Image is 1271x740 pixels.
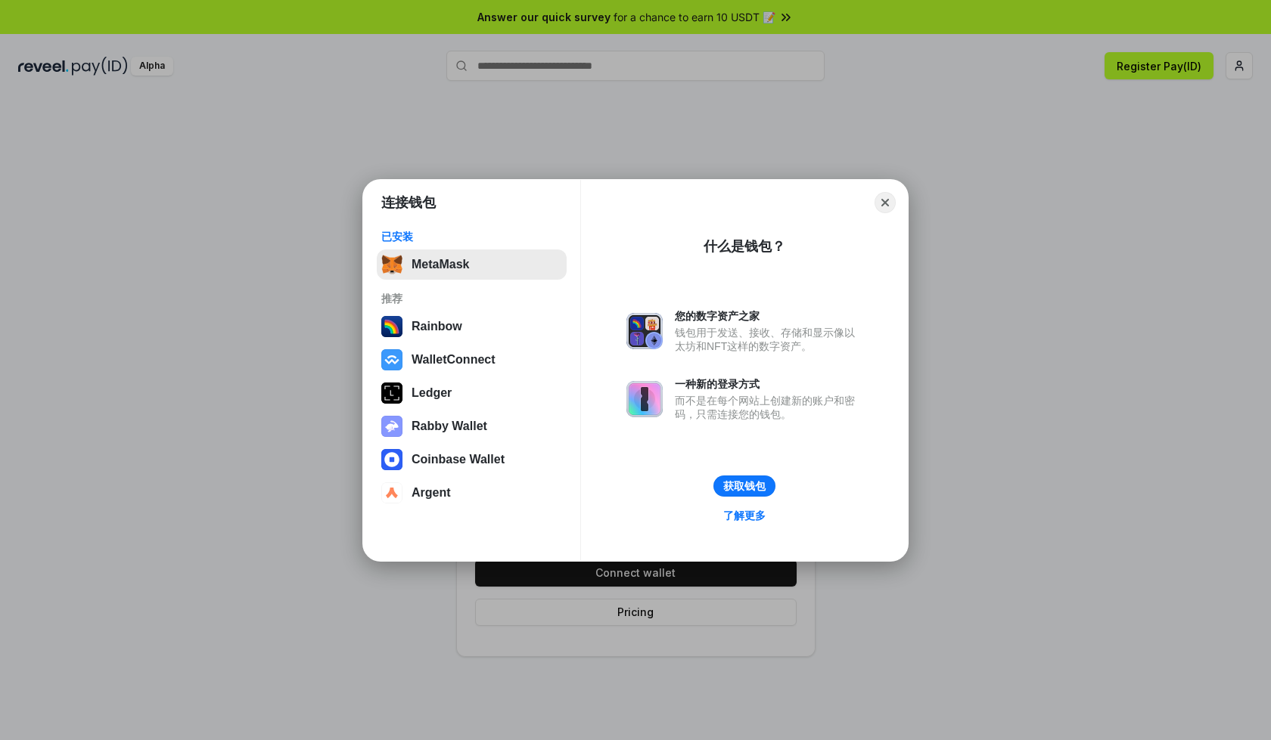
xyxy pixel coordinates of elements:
[714,506,775,525] a: 了解更多
[713,475,775,497] button: 获取钱包
[377,444,567,475] button: Coinbase Wallet
[381,230,562,243] div: 已安装
[675,394,862,421] div: 而不是在每个网站上创建新的账户和密码，只需连接您的钱包。
[875,192,896,213] button: Close
[412,420,487,433] div: Rabby Wallet
[377,411,567,441] button: Rabby Wallet
[675,326,862,353] div: 钱包用于发送、接收、存储和显示像以太坊和NFT这样的数字资产。
[412,453,505,466] div: Coinbase Wallet
[381,382,402,404] img: svg+xml,%3Csvg%20xmlns%3D%22http%3A%2F%2Fwww.w3.org%2F2000%2Fsvg%22%20width%3D%2228%22%20height%3...
[377,311,567,342] button: Rainbow
[381,316,402,337] img: svg+xml,%3Csvg%20width%3D%22120%22%20height%3D%22120%22%20viewBox%3D%220%200%20120%20120%22%20fil...
[675,377,862,391] div: 一种新的登录方式
[377,345,567,375] button: WalletConnect
[412,353,496,367] div: WalletConnect
[381,349,402,370] img: svg+xml,%3Csvg%20width%3D%2228%22%20height%3D%2228%22%20viewBox%3D%220%200%2028%2028%22%20fill%3D...
[412,258,469,271] div: MetaMask
[412,486,451,500] div: Argent
[626,381,663,417] img: svg+xml,%3Csvg%20xmlns%3D%22http%3A%2F%2Fwww.w3.org%2F2000%2Fsvg%22%20fill%3D%22none%22%20viewBox...
[381,449,402,470] img: svg+xml,%3Csvg%20width%3D%2228%22%20height%3D%2228%22%20viewBox%3D%220%200%2028%2028%22%20fill%3D...
[381,482,402,503] img: svg+xml,%3Csvg%20width%3D%2228%22%20height%3D%2228%22%20viewBox%3D%220%200%2028%2028%22%20fill%3D...
[377,378,567,408] button: Ledger
[381,292,562,305] div: 推荐
[626,313,663,349] img: svg+xml,%3Csvg%20xmlns%3D%22http%3A%2F%2Fwww.w3.org%2F2000%2Fsvg%22%20fill%3D%22none%22%20viewBox...
[381,194,436,212] h1: 连接钱包
[377,478,567,508] button: Argent
[723,479,766,493] div: 获取钱包
[377,249,567,280] button: MetaMask
[704,237,785,255] div: 什么是钱包？
[723,509,766,522] div: 了解更多
[381,254,402,275] img: svg+xml,%3Csvg%20fill%3D%22none%22%20height%3D%2233%22%20viewBox%3D%220%200%2035%2033%22%20width%...
[381,416,402,437] img: svg+xml,%3Csvg%20xmlns%3D%22http%3A%2F%2Fwww.w3.org%2F2000%2Fsvg%22%20fill%3D%22none%22%20viewBox...
[675,309,862,323] div: 您的数字资产之家
[412,320,462,333] div: Rainbow
[412,386,452,400] div: Ledger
